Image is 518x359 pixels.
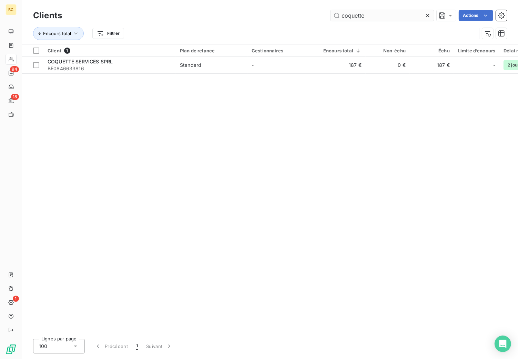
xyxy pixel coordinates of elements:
[6,4,17,15] div: BC
[495,336,511,352] div: Open Intercom Messenger
[132,339,142,353] button: 1
[10,66,19,72] span: 94
[33,9,62,22] h3: Clients
[136,343,138,350] span: 1
[458,48,495,53] div: Limite d’encours
[48,65,172,72] span: BE0846633816
[6,68,16,79] a: 94
[366,57,410,73] td: 0 €
[11,94,19,100] span: 18
[6,297,16,308] a: 1
[370,48,406,53] div: Non-échu
[6,344,17,355] img: Logo LeanPay
[6,95,16,106] a: 18
[410,57,454,73] td: 187 €
[252,48,315,53] div: Gestionnaires
[493,62,495,69] span: -
[43,31,71,36] span: Encours total
[319,57,366,73] td: 187 €
[323,48,362,53] div: Encours total
[180,48,243,53] div: Plan de relance
[180,62,201,69] div: Standard
[331,10,434,21] input: Rechercher
[90,339,132,353] button: Précédent
[142,339,177,353] button: Suivant
[48,48,61,53] span: Client
[414,48,450,53] div: Échu
[459,10,493,21] button: Actions
[33,27,84,40] button: Encours total
[252,62,254,68] span: -
[48,59,113,64] span: COQUETTE SERVICES SPRL
[13,296,19,302] span: 1
[39,343,47,350] span: 100
[64,48,70,54] span: 1
[92,28,124,39] button: Filtrer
